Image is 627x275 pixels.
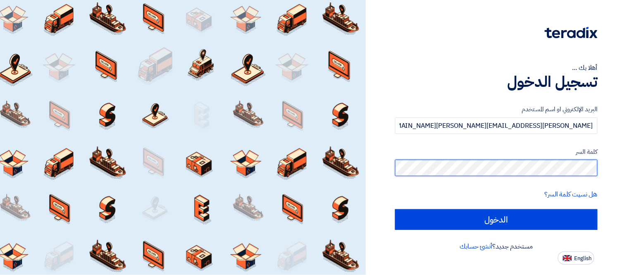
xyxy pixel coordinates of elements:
img: Teradix logo [545,27,598,38]
input: أدخل بريد العمل الإلكتروني او اسم المستخدم الخاص بك ... [395,117,598,134]
img: en-US.png [563,255,572,261]
div: مستخدم جديد؟ [395,242,598,251]
div: أهلا بك ... [395,63,598,73]
label: البريد الإلكتروني او اسم المستخدم [395,105,598,114]
a: أنشئ حسابك [460,242,493,251]
a: هل نسيت كلمة السر؟ [545,189,598,199]
label: كلمة السر [395,147,598,157]
button: English [558,251,594,265]
input: الدخول [395,209,598,230]
h1: تسجيل الدخول [395,73,598,91]
span: English [575,256,592,261]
